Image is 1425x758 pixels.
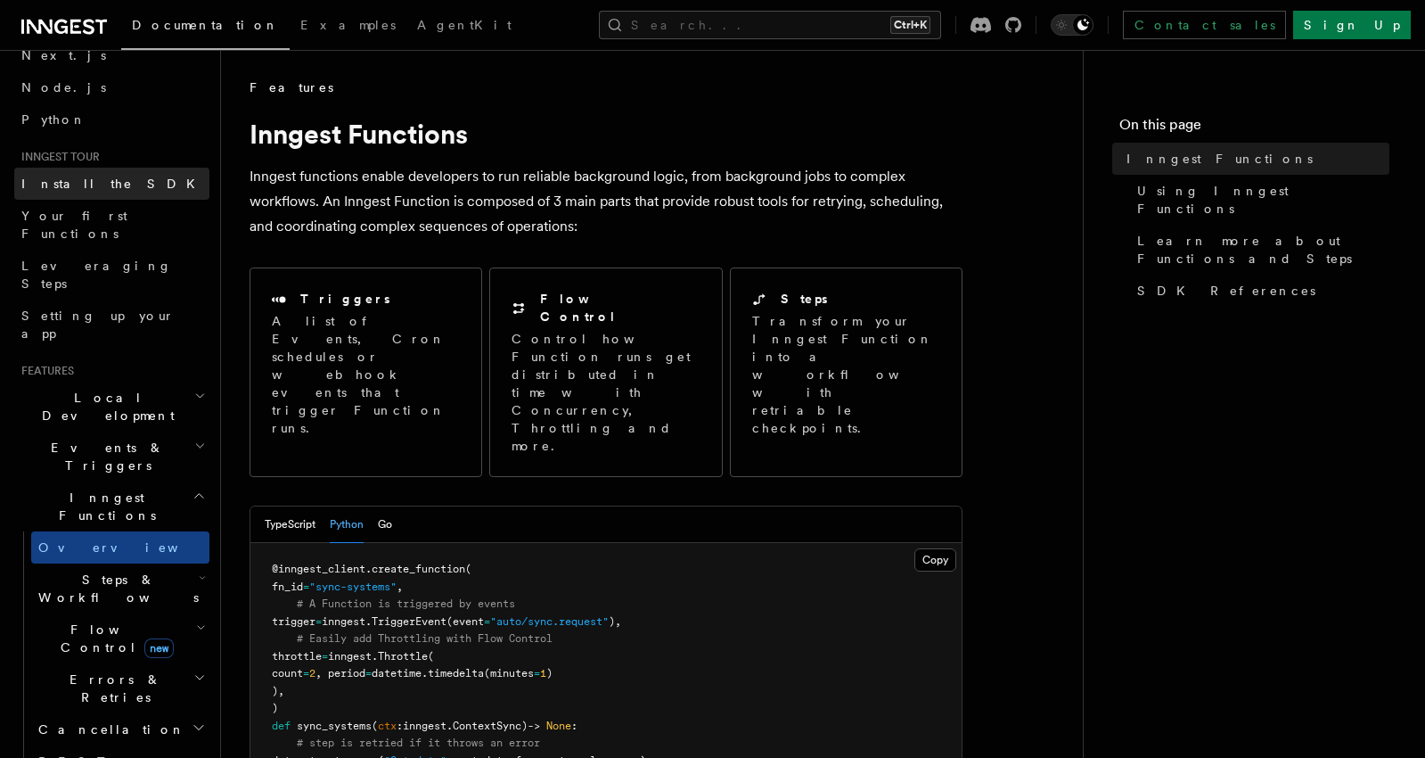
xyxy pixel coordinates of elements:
[272,720,291,732] span: def
[309,667,315,680] span: 2
[397,720,403,732] span: :
[272,312,460,437] p: A list of Events, Cron schedules or webhook events that trigger Function runs.
[428,650,434,663] span: (
[14,168,209,200] a: Install the SDK
[31,663,209,713] button: Errors & Retries
[14,389,194,424] span: Local Development
[21,112,86,127] span: Python
[372,563,465,575] span: create_function
[297,737,540,749] span: # step is retried if it throws an error
[546,667,553,680] span: )
[330,507,364,543] button: Python
[297,720,372,732] span: sync_systems
[297,597,515,610] span: # A Function is triggered by events
[272,685,284,697] span: ),
[490,615,609,628] span: "auto/sync.request"
[21,80,106,95] span: Node.js
[730,268,962,477] a: StepsTransform your Inngest Function into a workflow with retriable checkpoints.
[378,650,428,663] span: Throttle
[1126,150,1313,168] span: Inngest Functions
[328,650,378,663] span: inngest.
[297,632,553,645] span: # Easily add Throttling with Flow Control
[378,720,397,732] span: ctx
[372,720,378,732] span: (
[484,667,534,680] span: (minutes
[31,721,185,738] span: Cancellation
[21,177,206,191] span: Install the SDK
[890,16,930,34] kbd: Ctrl+K
[534,667,540,680] span: =
[1123,11,1286,39] a: Contact sales
[21,259,172,291] span: Leveraging Steps
[1293,11,1411,39] a: Sign Up
[315,615,322,628] span: =
[14,71,209,103] a: Node.js
[453,720,528,732] span: ContextSync)
[14,150,100,164] span: Inngest tour
[303,581,309,593] span: =
[14,432,209,482] button: Events & Triggers
[752,312,943,437] p: Transform your Inngest Function into a workflow with retriable checkpoints.
[315,667,365,680] span: , period
[378,507,392,543] button: Go
[14,39,209,71] a: Next.js
[31,564,209,614] button: Steps & Workflows
[546,720,571,732] span: None
[406,5,522,48] a: AgentKit
[528,720,540,732] span: ->
[446,720,453,732] span: .
[31,571,199,606] span: Steps & Workflows
[300,18,396,32] span: Examples
[272,650,322,663] span: throttle
[403,720,446,732] span: inngest
[31,713,209,746] button: Cancellation
[322,615,372,628] span: inngest.
[300,290,390,308] h2: Triggers
[599,11,941,39] button: Search...Ctrl+K
[14,482,209,531] button: Inngest Functions
[309,581,397,593] span: "sync-systems"
[272,667,303,680] span: count
[250,268,482,477] a: TriggersA list of Events, Cron schedules or webhook events that trigger Function runs.
[914,548,956,572] button: Copy
[417,18,512,32] span: AgentKit
[1119,143,1389,175] a: Inngest Functions
[250,78,333,96] span: Features
[14,250,209,300] a: Leveraging Steps
[31,614,209,663] button: Flow Controlnew
[512,330,700,455] p: Control how Function runs get distributed in time with Concurrency, Throttling and more.
[1137,182,1389,218] span: Using Inngest Functions
[465,563,471,575] span: (
[322,650,328,663] span: =
[14,200,209,250] a: Your first Functions
[31,531,209,564] a: Overview
[1130,175,1389,225] a: Using Inngest Functions
[290,5,406,48] a: Examples
[31,621,196,656] span: Flow Control
[397,581,403,593] span: ,
[14,103,209,136] a: Python
[272,563,365,575] span: @inngest_client
[303,667,309,680] span: =
[609,615,621,628] span: ),
[21,309,175,341] span: Setting up your app
[132,18,279,32] span: Documentation
[540,290,700,325] h2: Flow Control
[484,615,490,628] span: =
[31,671,193,706] span: Errors & Retries
[272,581,303,593] span: fn_id
[1119,114,1389,143] h4: On this page
[428,667,484,680] span: timedelta
[1137,232,1389,268] span: Learn more about Functions and Steps
[250,164,962,239] p: Inngest functions enable developers to run reliable background logic, from background jobs to com...
[1130,275,1389,307] a: SDK References
[446,615,484,628] span: (event
[272,615,315,628] span: trigger
[365,667,372,680] span: =
[14,489,192,524] span: Inngest Functions
[21,48,106,62] span: Next.js
[38,540,222,555] span: Overview
[365,563,372,575] span: .
[1051,14,1093,36] button: Toggle dark mode
[14,300,209,350] a: Setting up your app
